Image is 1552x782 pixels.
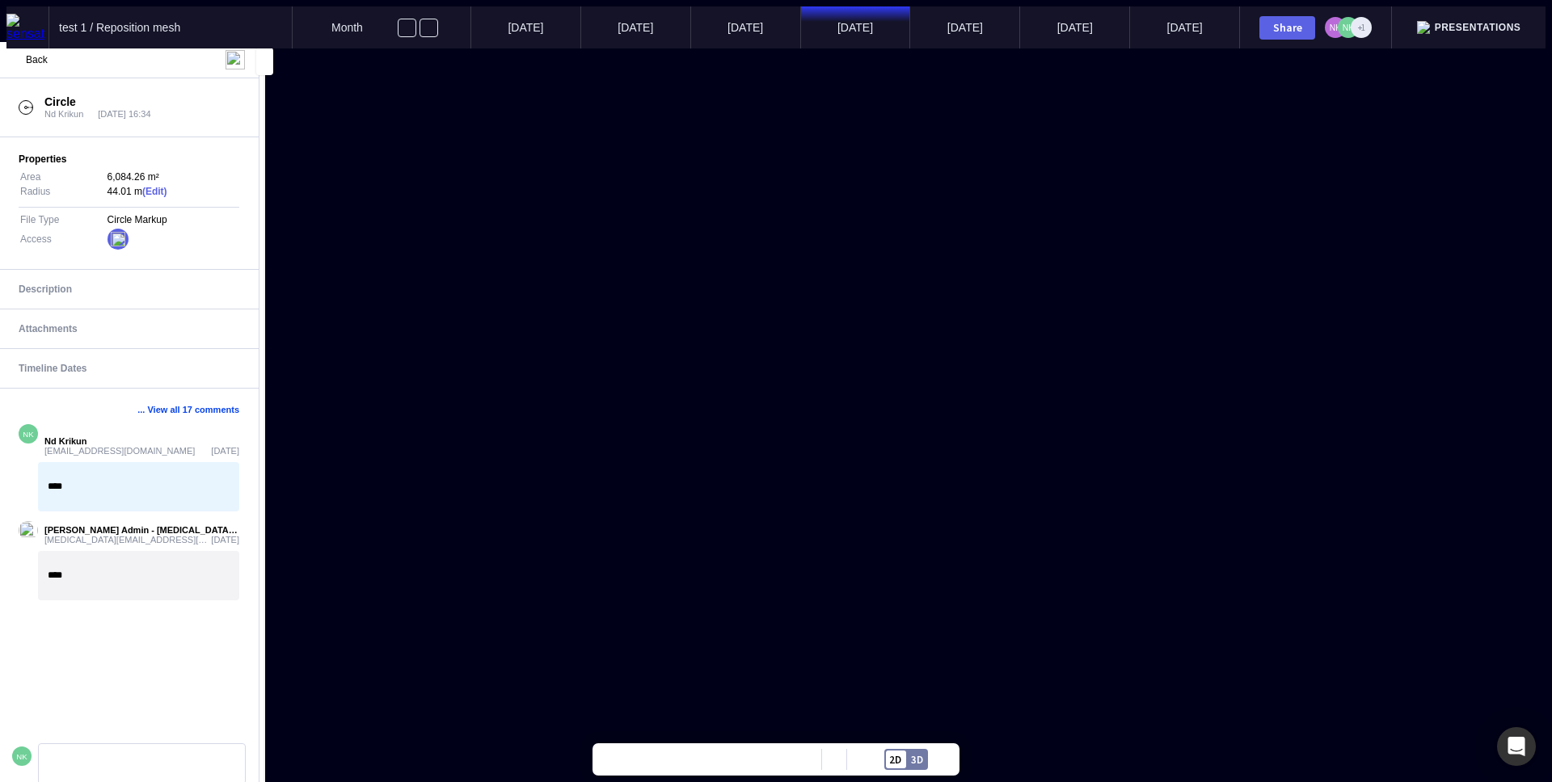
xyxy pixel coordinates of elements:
mapp-timeline-period: [DATE] [690,6,800,48]
img: presentation.svg [1417,21,1430,34]
button: Share [1259,16,1315,40]
mapp-timeline-period: [DATE] [580,6,690,48]
mapp-timeline-period: [DATE] [800,6,910,48]
div: Share [1267,22,1308,33]
mapp-timeline-period: [DATE] [1019,6,1129,48]
mapp-timeline-period: [DATE] [1129,6,1239,48]
mapp-timeline-period: [DATE] [909,6,1019,48]
text: NK [1330,23,1342,32]
mapp-timeline-period: [DATE] [470,6,580,48]
span: test 1 / Reposition mesh [59,21,180,34]
div: Open Intercom Messenger [1497,727,1536,766]
span: Month [331,21,363,34]
div: +1 [1351,17,1372,38]
img: sensat [6,14,48,41]
span: Presentations [1435,22,1521,33]
text: NK [1343,23,1355,32]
